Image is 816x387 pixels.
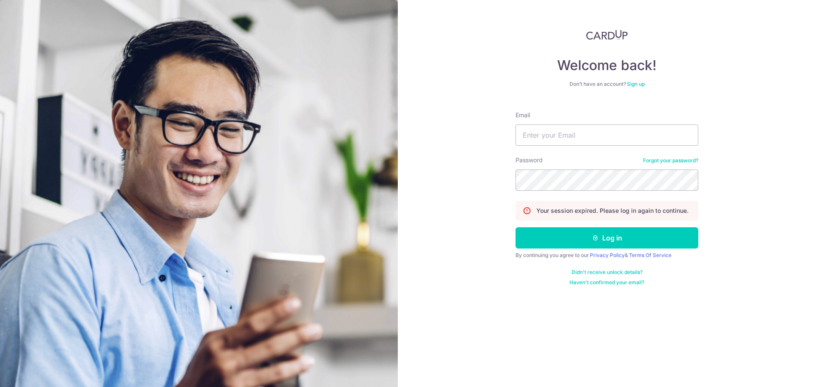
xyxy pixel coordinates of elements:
a: Forgot your password? [643,157,698,164]
div: By continuing you agree to our & [516,252,698,259]
label: Email [516,111,530,119]
img: CardUp Logo [586,30,628,40]
a: Privacy Policy [590,252,625,258]
a: Didn't receive unlock details? [572,269,643,276]
input: Enter your Email [516,124,698,146]
a: Terms Of Service [629,252,671,258]
button: Log in [516,227,698,249]
label: Password [516,156,543,164]
p: Your session expired. Please log in again to continue. [536,206,688,215]
h4: Welcome back! [516,57,698,74]
a: Haven't confirmed your email? [569,279,644,286]
div: Don’t have an account? [516,81,698,88]
a: Sign up [627,81,645,87]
